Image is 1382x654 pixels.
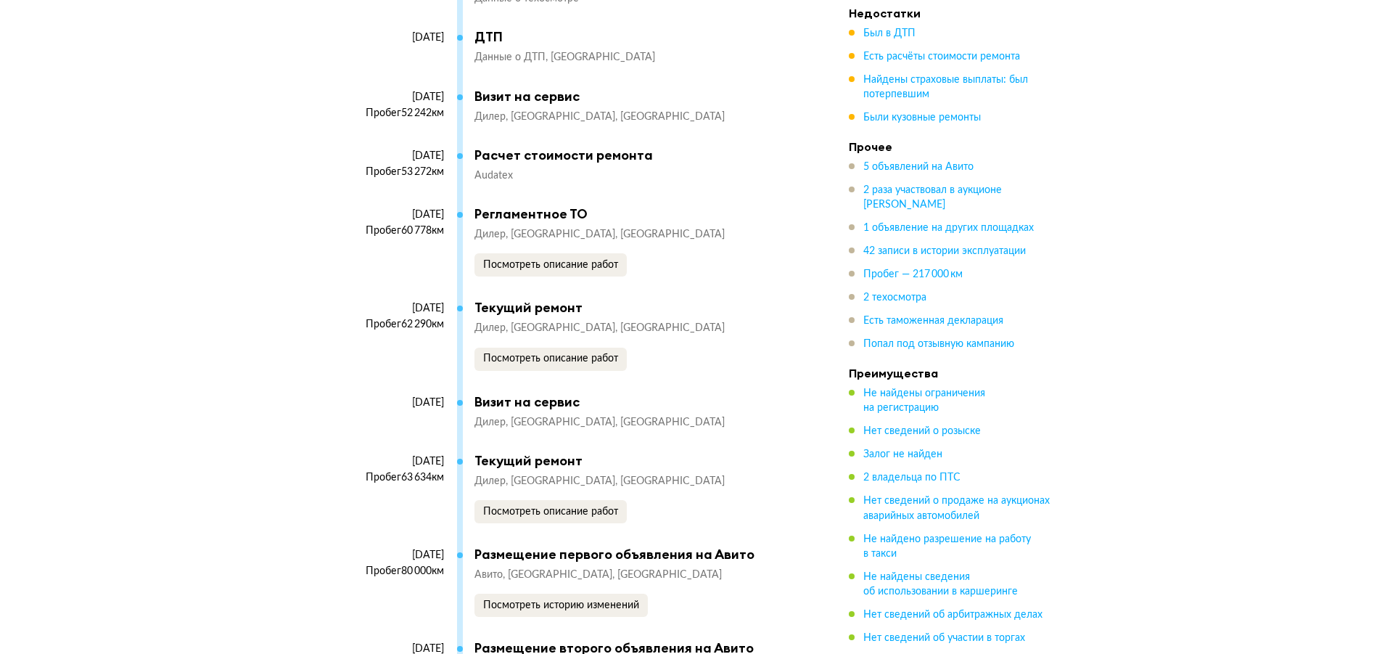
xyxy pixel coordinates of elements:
[474,417,511,428] span: Дилер
[348,107,444,120] div: Пробег 52 242 км
[348,471,444,484] div: Пробег 63 634 км
[849,139,1052,154] h4: Прочее
[511,323,725,333] span: [GEOGRAPHIC_DATA], [GEOGRAPHIC_DATA]
[863,185,1002,210] span: 2 раза участвовал в аукционе [PERSON_NAME]
[863,223,1034,233] span: 1 объявление на других площадках
[863,52,1020,62] span: Есть расчёты стоимости ремонта
[474,594,648,617] button: Посмотреть историю изменений
[474,29,791,45] div: ДТП
[863,316,1003,326] span: Есть таможенная декларация
[863,28,916,38] span: Был в ДТП
[863,632,1025,642] span: Нет сведений об участии в торгах
[348,165,444,179] div: Пробег 53 272 км
[511,112,725,122] span: [GEOGRAPHIC_DATA], [GEOGRAPHIC_DATA]
[348,455,444,468] div: [DATE]
[511,229,725,240] span: [GEOGRAPHIC_DATA], [GEOGRAPHIC_DATA]
[551,52,655,62] span: [GEOGRAPHIC_DATA]
[863,534,1031,558] span: Не найдено разрешение на работу в такси
[474,52,551,62] span: Данные о ДТП
[474,570,508,580] span: Авито
[474,394,791,410] div: Визит на сервис
[348,31,444,44] div: [DATE]
[474,348,627,371] button: Посмотреть описание работ
[483,600,639,610] span: Посмотреть историю изменений
[863,269,963,279] span: Пробег — 217 000 км
[474,229,511,240] span: Дилер
[863,339,1014,349] span: Попал под отзывную кампанию
[863,162,974,172] span: 5 объявлений на Авито
[483,260,618,270] span: Посмотреть описание работ
[863,293,926,303] span: 2 техосмотра
[511,476,725,486] span: [GEOGRAPHIC_DATA], [GEOGRAPHIC_DATA]
[849,366,1052,380] h4: Преимущества
[474,112,511,122] span: Дилер
[474,253,627,277] button: Посмотреть описание работ
[348,396,444,409] div: [DATE]
[474,300,791,316] div: Текущий ремонт
[348,208,444,221] div: [DATE]
[511,417,725,428] span: [GEOGRAPHIC_DATA], [GEOGRAPHIC_DATA]
[863,113,981,123] span: Были кузовные ремонты
[483,353,618,364] span: Посмотреть описание работ
[863,473,961,483] span: 2 владельца по ПТС
[863,246,1026,256] span: 42 записи в истории эксплуатации
[863,426,981,436] span: Нет сведений о розыске
[474,147,791,163] div: Расчет стоимости ремонта
[474,171,513,181] span: Audatex
[348,224,444,237] div: Пробег 60 778 км
[483,507,618,517] span: Посмотреть описание работ
[474,89,791,105] div: Визит на сервис
[863,571,1018,596] span: Не найдены сведения об использовании в каршеринге
[348,91,444,104] div: [DATE]
[348,318,444,331] div: Пробег 62 290 км
[849,6,1052,20] h4: Недостатки
[474,547,791,563] div: Размещение первого объявления на Авито
[474,500,627,523] button: Посмотреть описание работ
[474,323,511,333] span: Дилер
[474,476,511,486] span: Дилер
[863,609,1042,619] span: Нет сведений об арбитражных делах
[348,302,444,315] div: [DATE]
[348,150,444,163] div: [DATE]
[474,453,791,469] div: Текущий ремонт
[863,388,985,413] span: Не найдены ограничения на регистрацию
[863,449,942,459] span: Залог не найден
[474,206,791,222] div: Регламентное ТО
[508,570,722,580] span: [GEOGRAPHIC_DATA], [GEOGRAPHIC_DATA]
[863,496,1050,520] span: Нет сведений о продаже на аукционах аварийных автомобилей
[348,549,444,562] div: [DATE]
[863,75,1028,99] span: Найдены страховые выплаты: был потерпевшим
[348,565,444,578] div: Пробег 80 000 км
